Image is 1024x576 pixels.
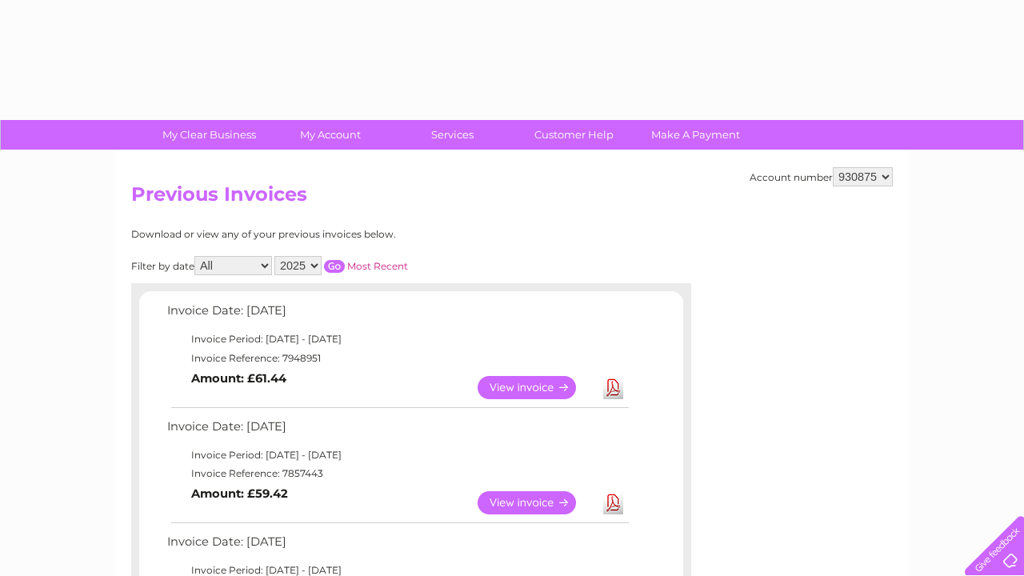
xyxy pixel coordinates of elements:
a: Download [603,376,623,399]
a: Download [603,491,623,514]
td: Invoice Reference: 7948951 [163,349,631,368]
td: Invoice Period: [DATE] - [DATE] [163,446,631,465]
td: Invoice Date: [DATE] [163,416,631,446]
a: View [478,376,595,399]
td: Invoice Date: [DATE] [163,531,631,561]
div: Account number [750,167,893,186]
td: Invoice Reference: 7857443 [163,464,631,483]
a: My Account [265,120,397,150]
a: Customer Help [508,120,640,150]
b: Amount: £61.44 [191,371,286,386]
a: View [478,491,595,514]
a: Make A Payment [630,120,762,150]
a: Most Recent [347,260,408,272]
td: Invoice Period: [DATE] - [DATE] [163,330,631,349]
a: My Clear Business [143,120,275,150]
h2: Previous Invoices [131,183,893,214]
td: Invoice Date: [DATE] [163,300,631,330]
a: Services [386,120,518,150]
div: Filter by date [131,256,551,275]
div: Download or view any of your previous invoices below. [131,229,551,240]
b: Amount: £59.42 [191,486,288,501]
